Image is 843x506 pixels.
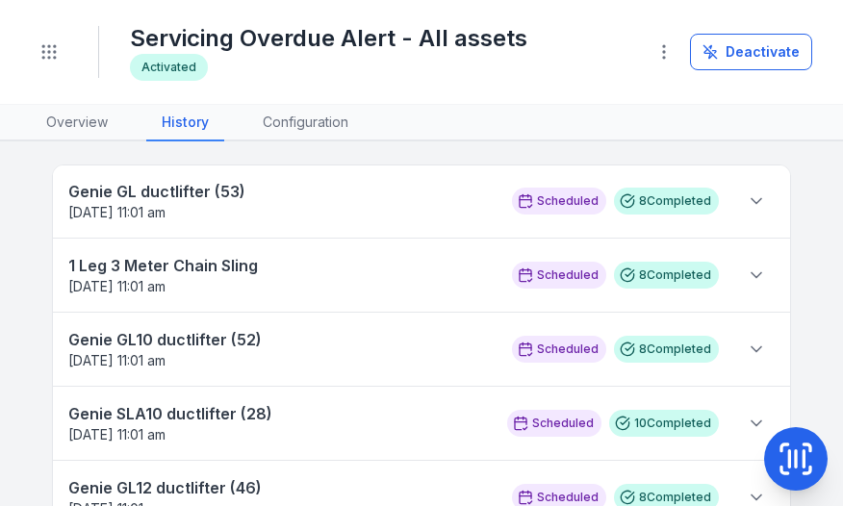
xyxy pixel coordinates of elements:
[68,278,166,294] time: 01/09/2025, 11:01:00 am
[146,105,224,141] a: History
[68,476,493,499] strong: Genie GL12 ductlifter (46)
[614,336,719,363] div: 8 Completed
[68,254,493,277] strong: 1 Leg 3 Meter Chain Sling
[68,426,166,443] time: 01/09/2025, 11:01:00 am
[68,180,493,203] strong: Genie GL ductlifter (53)
[31,34,67,70] button: Toggle navigation
[512,188,606,215] div: Scheduled
[68,278,166,294] span: [DATE] 11:01 am
[68,426,166,443] span: [DATE] 11:01 am
[130,23,527,54] h1: Servicing Overdue Alert - All assets
[68,204,166,220] time: 01/09/2025, 11:01:00 am
[609,410,719,437] div: 10 Completed
[247,105,364,141] a: Configuration
[68,352,166,368] time: 01/09/2025, 11:01:00 am
[68,402,488,444] a: Genie SLA10 ductlifter (28)[DATE] 11:01 am
[507,410,601,437] div: Scheduled
[31,105,123,141] a: Overview
[68,254,493,296] a: 1 Leg 3 Meter Chain Sling[DATE] 11:01 am
[68,180,493,222] a: Genie GL ductlifter (53)[DATE] 11:01 am
[68,352,166,368] span: [DATE] 11:01 am
[68,402,488,425] strong: Genie SLA10 ductlifter (28)
[130,54,208,81] div: Activated
[68,328,493,351] strong: Genie GL10 ductlifter (52)
[68,204,166,220] span: [DATE] 11:01 am
[512,336,606,363] div: Scheduled
[614,262,719,289] div: 8 Completed
[512,262,606,289] div: Scheduled
[614,188,719,215] div: 8 Completed
[68,328,493,370] a: Genie GL10 ductlifter (52)[DATE] 11:01 am
[690,34,812,70] button: Deactivate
